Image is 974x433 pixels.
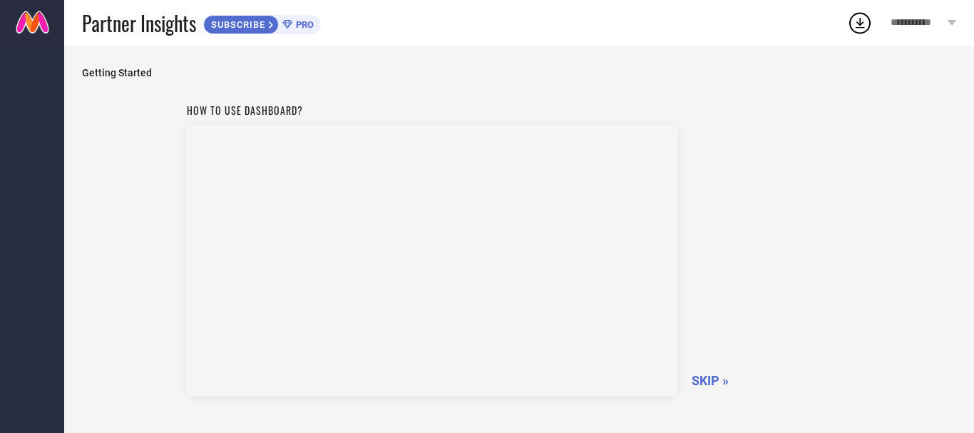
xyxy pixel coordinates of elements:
span: Partner Insights [82,9,196,38]
span: PRO [292,19,314,30]
span: SUBSCRIBE [204,19,269,30]
iframe: Workspace Section [187,125,677,396]
a: SUBSCRIBEPRO [203,11,321,34]
div: Open download list [847,10,873,36]
span: SKIP » [692,373,729,388]
span: Getting Started [82,67,956,78]
h1: How to use dashboard? [187,103,677,118]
